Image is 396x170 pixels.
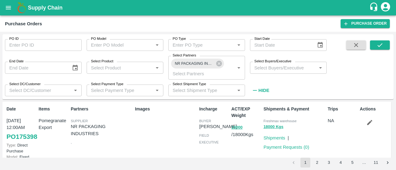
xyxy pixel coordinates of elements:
[135,106,197,112] p: Images
[173,82,206,87] label: Select Shipment Type
[328,117,357,124] p: NA
[6,131,37,142] a: PO175398
[264,145,309,150] a: Payment Requests (0)
[71,86,80,94] button: Open
[231,124,243,131] button: 18000
[369,2,380,13] div: customer-support
[39,106,68,112] p: Items
[6,142,36,154] p: Direct Purchase
[69,62,81,74] button: Choose date
[171,59,224,68] div: NR PACKAGING INDUSTRIES-[PERSON_NAME] CHAWL, [STREET_ADDRESS][PERSON_NAME], -8286763635
[9,36,19,41] label: PO ID
[235,64,243,72] button: Open
[71,123,133,137] p: NR PACKAGING INDUSTRIES
[39,117,68,131] p: Pomegranate Export
[314,39,326,51] button: Choose date
[250,85,271,96] button: Hide
[316,64,325,72] button: Open
[264,123,283,131] button: 18000 Kgs
[359,160,369,166] div: …
[328,106,357,112] p: Trips
[231,124,261,138] p: / 18000 Kgs
[28,3,369,12] a: Supply Chain
[173,36,186,41] label: PO Type
[6,143,16,147] span: Type:
[5,39,82,51] input: Enter PO ID
[312,158,322,168] button: Go to page 2
[71,119,88,123] span: Supplier
[288,158,394,168] nav: pagination navigation
[9,59,24,64] label: End Date
[153,86,161,94] button: Open
[264,135,285,140] a: Shipments
[6,106,36,112] p: Date
[371,158,381,168] button: Go to page 11
[91,36,106,41] label: PO Model
[170,69,225,77] input: Select Partners
[171,60,217,67] span: NR PACKAGING INDUSTRIES-[PERSON_NAME] CHAWL, [STREET_ADDRESS][PERSON_NAME], -8286763635
[71,140,72,144] span: ,
[1,1,15,15] button: open drawer
[91,82,123,87] label: Select Payment Type
[235,86,243,94] button: Open
[88,64,151,72] input: Select Product
[383,158,393,168] button: Go to next page
[199,106,229,112] p: Incharge
[199,134,219,144] span: field executive
[6,154,36,160] p: Fixed
[7,86,70,94] input: Select DC/Customer
[336,158,346,168] button: Go to page 4
[264,106,325,112] p: Shipments & Payment
[264,119,297,123] span: Freshmax warehouse
[254,59,291,64] label: Select Buyers/Executive
[254,36,270,41] label: Start Date
[360,106,390,112] p: Actions
[285,132,289,141] div: |
[170,41,233,49] input: Enter PO Type
[199,123,237,130] p: [PERSON_NAME]
[6,117,36,131] p: [DATE] 12:00AM
[173,53,196,58] label: Select Partners
[5,20,42,28] div: Purchase Orders
[380,1,391,14] div: account of current user
[71,106,133,112] p: Partners
[231,106,261,119] p: ACT/EXP Weight
[341,19,390,28] a: Purchase Order
[199,119,211,123] span: buyer
[91,59,113,64] label: Select Product
[6,155,18,159] span: Model:
[153,41,161,49] button: Open
[15,2,28,14] img: logo
[88,41,151,49] input: Enter PO Model
[235,41,243,49] button: Open
[153,64,161,72] button: Open
[88,86,143,94] input: Select Payment Type
[258,88,269,93] strong: Hide
[170,86,233,94] input: Select Shipment Type
[9,82,41,87] label: Select DC/Customer
[250,39,312,51] input: Start Date
[300,158,310,168] button: page 1
[324,158,334,168] button: Go to page 3
[28,5,62,11] b: Supply Chain
[252,64,315,72] input: Select Buyers/Executive
[5,62,67,73] input: End Date
[347,158,357,168] button: Go to page 5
